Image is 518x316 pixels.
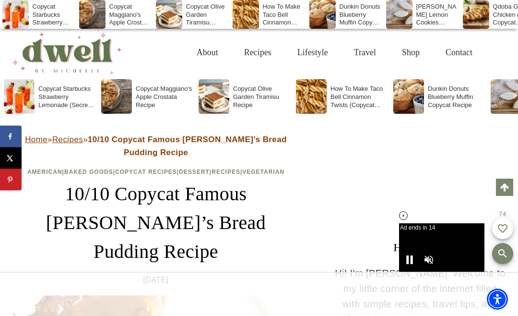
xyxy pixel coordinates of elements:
div: Accessibility Menu [487,289,508,310]
a: Recipes [52,135,83,144]
a: Home [25,135,47,144]
a: American [27,169,62,175]
a: Copycat Recipes [115,169,177,175]
nav: Primary Navigation [184,37,485,68]
span: | | | | | [27,169,284,175]
a: Recipes [212,169,240,175]
a: Vegetarian [242,169,284,175]
h3: HI THERE [334,239,506,256]
a: Shop [389,37,433,68]
span: » » [25,135,287,157]
a: Dessert [179,169,210,175]
a: Baked Goods [64,169,113,175]
iframe: Advertisement [84,273,434,316]
strong: 10/10 Copycat Famous [PERSON_NAME]’s Bread Pudding Recipe [88,135,287,157]
a: Lifestyle [284,37,341,68]
a: Scroll to top [496,179,513,196]
a: Travel [341,37,389,68]
a: About [184,37,231,68]
img: DWELL by michelle [12,30,122,74]
a: Recipes [231,37,284,68]
h1: 10/10 Copycat Famous [PERSON_NAME]’s Bread Pudding Recipe [12,180,300,266]
a: Contact [433,37,485,68]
